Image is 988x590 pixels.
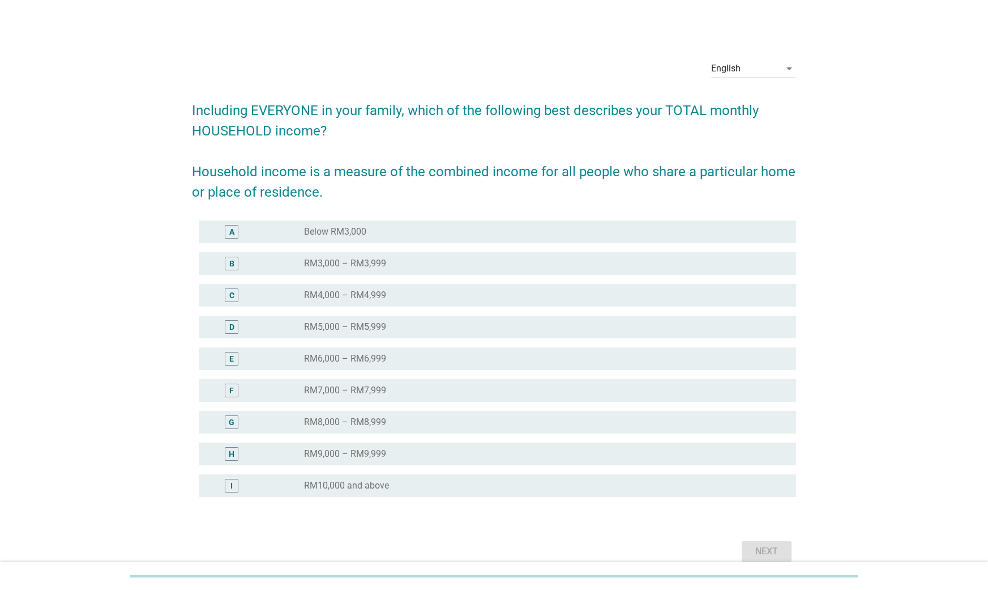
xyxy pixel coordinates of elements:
label: RM7,000 – RM7,999 [304,385,386,396]
div: I [230,479,233,491]
label: RM3,000 – RM3,999 [304,258,386,269]
h2: Including EVERYONE in your family, which of the following best describes your TOTAL monthly HOUSE... [192,89,796,202]
div: G [229,416,234,428]
div: English [711,63,741,74]
div: F [229,384,234,396]
label: RM6,000 – RM6,999 [304,353,386,364]
div: A [229,226,234,237]
label: Below RM3,000 [304,226,366,237]
label: RM10,000 and above [304,480,389,491]
label: RM8,000 – RM8,999 [304,417,386,428]
label: RM4,000 – RM4,999 [304,290,386,301]
div: D [229,321,234,333]
i: arrow_drop_down [782,62,796,75]
label: RM9,000 – RM9,999 [304,448,386,460]
label: RM5,000 – RM5,999 [304,321,386,333]
div: E [229,353,234,364]
div: C [229,289,234,301]
div: B [229,257,234,269]
div: H [229,448,234,460]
